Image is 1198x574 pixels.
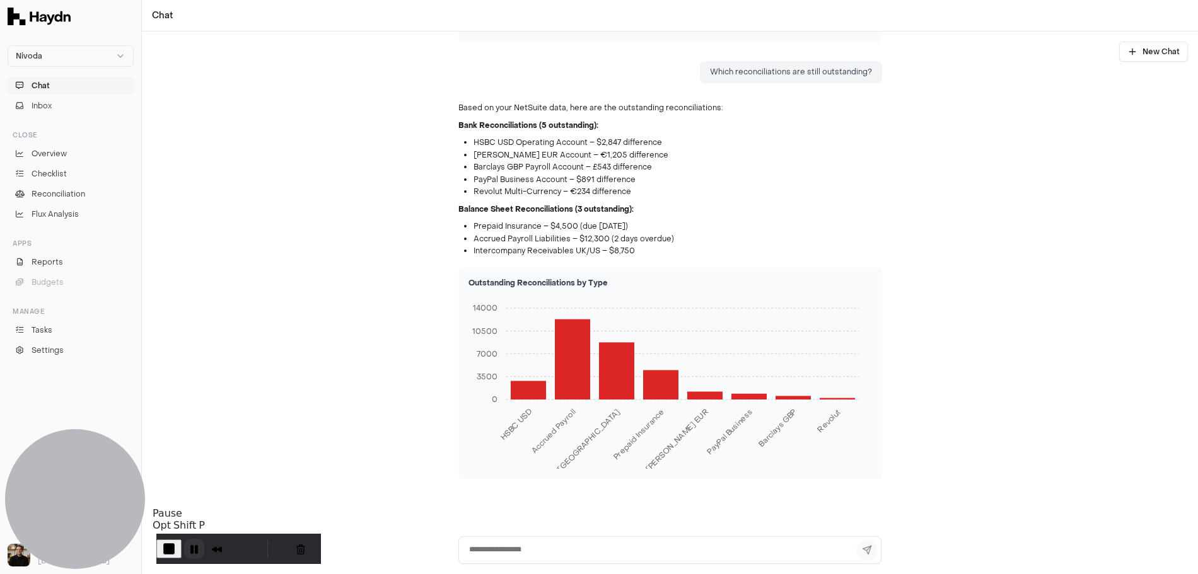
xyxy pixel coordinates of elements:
a: Overview [8,145,134,163]
li: HSBC USD Operating Account – $2,847 difference [474,137,882,149]
li: Revolut Multi-Currency – €234 difference [474,186,882,198]
span: Reports [32,256,63,268]
tspan: [PERSON_NAME] EUR [643,406,710,473]
span: Checklist [32,168,67,180]
li: Prepaid Insurance – $4,500 (due [DATE]) [474,221,882,233]
tspan: 14000 [473,303,497,313]
tspan: 10500 [472,326,497,336]
a: Tasks [8,321,134,339]
p: Based on your NetSuite data, here are the outstanding reconciliations: [458,102,882,115]
button: Budgets [8,273,134,291]
li: Barclays GBP Payroll Account – £543 difference [474,161,882,174]
p: Which reconciliations are still outstanding? [710,66,872,79]
tspan: 7000 [477,348,497,359]
li: Accrued Payroll Liabilities – $12,300 (2 days overdue) [474,233,882,246]
span: Settings [32,345,64,356]
a: Reconciliation [8,185,134,203]
li: PayPal Business Account – $891 difference [474,174,882,187]
tspan: 3500 [477,372,497,382]
strong: Bank Reconciliations (5 outstanding): [458,120,598,130]
button: New Chat [1119,42,1188,62]
span: Reconciliation [32,188,85,200]
tspan: Accrued Payroll [529,406,578,456]
tspan: HSBC USD [498,406,534,442]
span: Tasks [32,324,52,336]
span: Inbox [32,100,52,112]
li: [PERSON_NAME] EUR Account – €1,205 difference [474,149,882,162]
tspan: 0 [492,394,497,405]
img: Haydn Logo [8,8,71,25]
tspan: Prepaid Insurance [611,406,666,462]
tspan: Revolut [815,406,843,434]
nav: breadcrumb [152,9,173,22]
a: Flux Analysis [8,205,134,223]
div: Close [8,125,134,145]
span: Flux Analysis [32,209,79,220]
span: Overview [32,148,67,159]
button: Nivoda [8,45,134,67]
div: Apps [8,233,134,253]
a: Reports [8,253,134,271]
strong: Balance Sheet Reconciliations (3 outstanding): [458,204,634,214]
span: Budgets [32,277,64,288]
tspan: Barclays GBP [756,406,798,449]
button: Inbox [8,97,134,115]
h4: Outstanding Reconciliations by Type [468,278,872,288]
tspan: PayPal Business [704,406,754,456]
span: Nivoda [16,51,42,61]
a: Checklist [8,165,134,183]
span: Chat [32,80,50,91]
a: Chat [152,9,173,22]
li: Intercompany Receivables UK/US – $8,750 [474,245,882,258]
div: Manage [8,301,134,321]
a: Settings [8,342,134,359]
button: Chat [8,77,134,95]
